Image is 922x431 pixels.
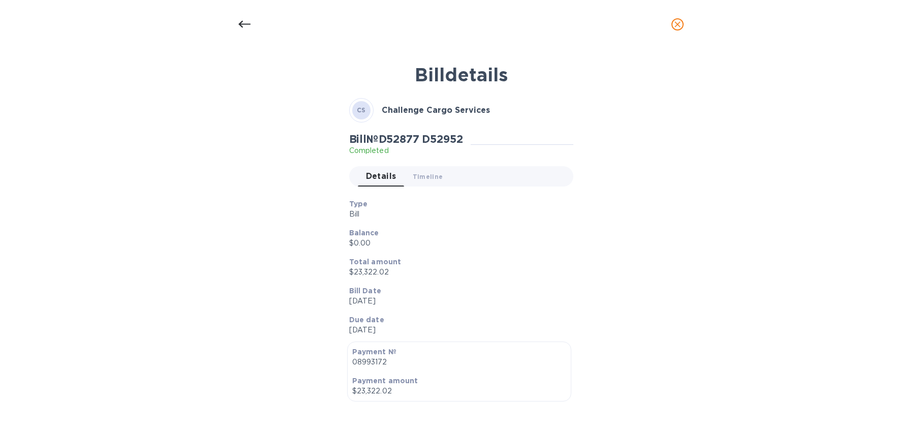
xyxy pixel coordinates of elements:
b: Balance [349,229,379,237]
b: Total amount [349,258,402,266]
button: close [665,12,690,37]
span: Timeline [413,171,443,182]
b: CS [357,106,366,114]
span: Details [366,169,396,183]
p: $23,322.02 [349,267,565,278]
p: $23,322.02 [352,386,566,396]
p: [DATE] [349,296,565,306]
p: Completed [349,145,463,156]
b: Payment amount [352,377,418,385]
b: Due date [349,316,384,324]
b: Bill details [415,64,508,86]
b: Challenge Cargo Services [382,105,490,115]
p: Bill [349,209,565,220]
b: Bill Date [349,287,381,295]
p: [DATE] [349,325,565,335]
p: 08993172 [352,357,566,367]
b: Payment № [352,348,396,356]
h2: Bill № D52877 D52952 [349,133,463,145]
p: $0.00 [349,238,565,249]
b: Type [349,200,368,208]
